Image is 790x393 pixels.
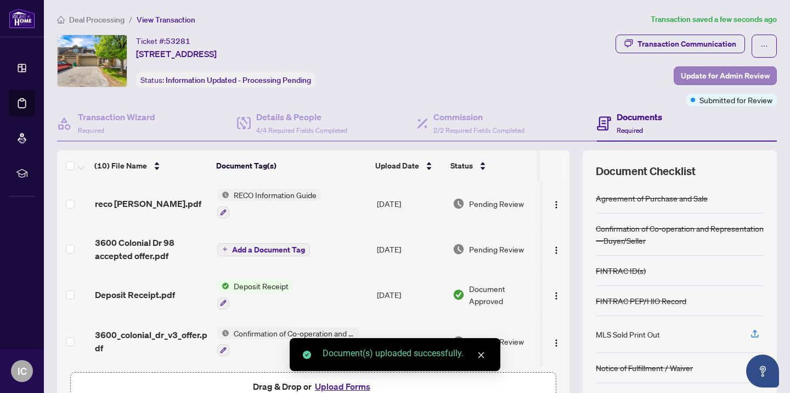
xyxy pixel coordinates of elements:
[222,246,228,252] span: plus
[217,280,229,292] img: Status Icon
[637,35,736,53] div: Transaction Communication
[57,16,65,24] span: home
[95,288,175,301] span: Deposit Receipt.pdf
[373,271,448,318] td: [DATE]
[616,35,745,53] button: Transaction Communication
[373,180,448,227] td: [DATE]
[552,246,561,255] img: Logo
[323,347,487,360] div: Document(s) uploaded successfully.
[617,110,662,123] h4: Documents
[69,15,125,25] span: Deal Processing
[596,222,764,246] div: Confirmation of Co-operation and Representation—Buyer/Seller
[95,328,208,355] span: 3600_colonial_dr_v3_offer.pdf
[217,189,229,201] img: Status Icon
[371,150,446,181] th: Upload Date
[681,67,770,85] span: Update for Admin Review
[651,13,777,26] article: Transaction saved a few seconds ago
[477,351,485,359] span: close
[469,335,524,347] span: Pending Review
[596,328,660,340] div: MLS Sold Print Out
[166,36,190,46] span: 53281
[373,227,448,271] td: [DATE]
[18,363,27,379] span: IC
[596,192,708,204] div: Agreement of Purchase and Sale
[90,150,211,181] th: (10) File Name
[136,72,315,87] div: Status:
[475,349,487,361] a: Close
[232,246,305,254] span: Add a Document Tag
[548,333,565,350] button: Logo
[699,94,772,106] span: Submitted for Review
[552,291,561,300] img: Logo
[674,66,777,85] button: Update for Admin Review
[552,200,561,209] img: Logo
[217,280,293,310] button: Status IconDeposit Receipt
[136,47,217,60] span: [STREET_ADDRESS]
[617,126,643,134] span: Required
[229,280,293,292] span: Deposit Receipt
[78,126,104,134] span: Required
[373,318,448,366] td: [DATE]
[217,327,229,339] img: Status Icon
[217,327,359,357] button: Status IconConfirmation of Co-operation and Representation—Buyer/Seller
[217,243,310,256] button: Add a Document Tag
[453,335,465,347] img: Document Status
[746,355,779,388] button: Open asap
[433,110,524,123] h4: Commission
[136,35,190,47] div: Ticket #:
[229,327,359,339] span: Confirmation of Co-operation and Representation—Buyer/Seller
[433,126,524,134] span: 2/2 Required Fields Completed
[256,110,347,123] h4: Details & People
[450,160,473,172] span: Status
[469,198,524,210] span: Pending Review
[596,265,646,277] div: FINTRAC ID(s)
[596,164,696,179] span: Document Checklist
[453,198,465,210] img: Document Status
[217,189,321,218] button: Status IconRECO Information Guide
[58,35,127,87] img: IMG-W12394337_1.jpg
[229,189,321,201] span: RECO Information Guide
[548,240,565,258] button: Logo
[303,351,311,359] span: check-circle
[552,339,561,347] img: Logo
[453,289,465,301] img: Document Status
[548,195,565,212] button: Logo
[375,160,419,172] span: Upload Date
[9,8,35,29] img: logo
[469,243,524,255] span: Pending Review
[94,160,147,172] span: (10) File Name
[596,295,686,307] div: FINTRAC PEP/HIO Record
[469,283,538,307] span: Document Approved
[446,150,540,181] th: Status
[78,110,155,123] h4: Transaction Wizard
[95,236,208,262] span: 3600 Colonial Dr 98 accepted offer.pdf
[95,197,201,210] span: reco [PERSON_NAME].pdf
[137,15,195,25] span: View Transaction
[166,75,311,85] span: Information Updated - Processing Pending
[129,13,132,26] li: /
[760,42,768,50] span: ellipsis
[548,286,565,304] button: Logo
[212,150,371,181] th: Document Tag(s)
[596,362,693,374] div: Notice of Fulfillment / Waiver
[453,243,465,255] img: Document Status
[256,126,347,134] span: 4/4 Required Fields Completed
[217,242,310,256] button: Add a Document Tag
